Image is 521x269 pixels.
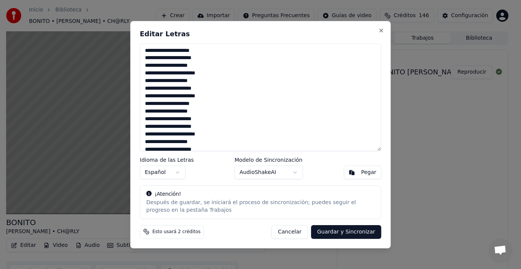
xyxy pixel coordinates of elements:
h2: Editar Letras [140,31,381,37]
label: Modelo de Sincronización [235,157,303,163]
button: Pegar [344,166,381,179]
div: Después de guardar, se iniciará el proceso de sincronización; puedes seguir el progreso en la pes... [146,199,375,214]
button: Cancelar [272,225,308,238]
label: Idioma de las Letras [140,157,194,163]
div: ¡Atención! [146,190,375,198]
button: Guardar y Sincronizar [311,225,381,238]
span: Esto usará 2 créditos [153,229,201,235]
div: Pegar [361,169,376,176]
